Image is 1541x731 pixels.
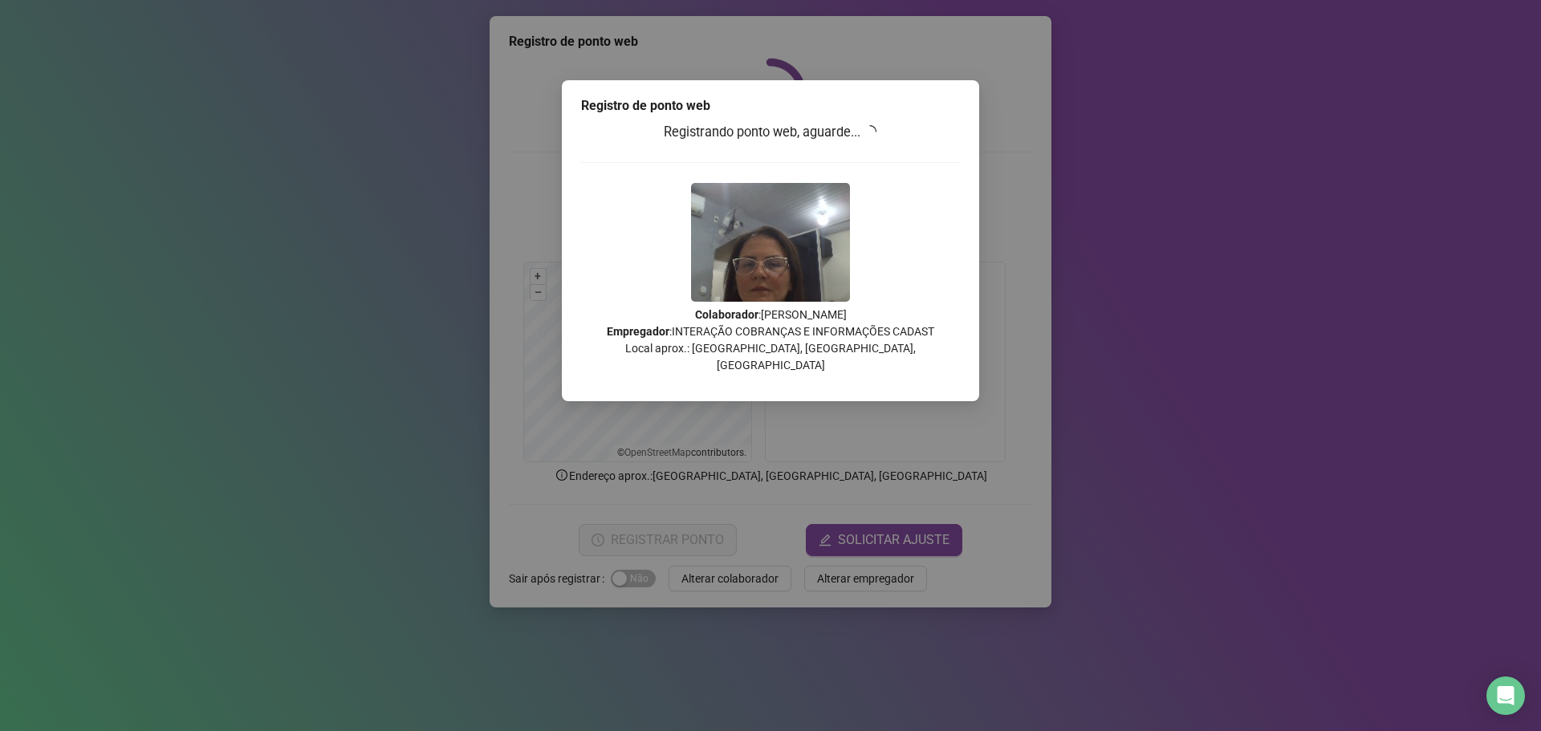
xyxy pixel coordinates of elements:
div: Registro de ponto web [581,96,960,116]
img: Z [691,183,850,302]
span: loading [861,122,880,140]
h3: Registrando ponto web, aguarde... [581,122,960,143]
p: : [PERSON_NAME] : INTERAÇÃO COBRANÇAS E INFORMAÇÕES CADAST Local aprox.: [GEOGRAPHIC_DATA], [GEOG... [581,307,960,374]
div: Open Intercom Messenger [1486,676,1525,715]
strong: Empregador [607,325,669,338]
strong: Colaborador [695,308,758,321]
